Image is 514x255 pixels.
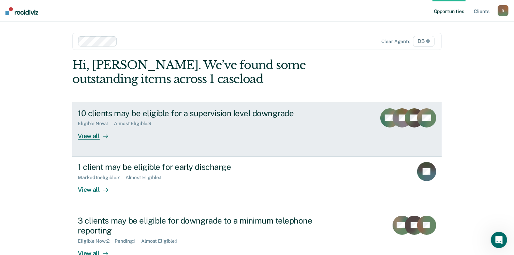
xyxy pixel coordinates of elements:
span: D5 [413,36,435,47]
button: B [498,5,509,16]
div: Hi, [PERSON_NAME]. We’ve found some outstanding items across 1 caseload [72,58,368,86]
div: Almost Eligible : 9 [114,121,157,126]
div: 10 clients may be eligible for a supervision level downgrade [78,108,317,118]
img: Recidiviz [5,7,38,15]
iframe: Intercom live chat [491,232,507,248]
a: 10 clients may be eligible for a supervision level downgradeEligible Now:1Almost Eligible:9View all [72,103,441,157]
div: Almost Eligible : 1 [126,175,167,180]
div: Pending : 1 [115,238,141,244]
div: View all [78,180,116,193]
div: Marked Ineligible : 7 [78,175,125,180]
div: Eligible Now : 1 [78,121,114,126]
div: Eligible Now : 2 [78,238,115,244]
div: Clear agents [381,39,410,44]
a: 1 client may be eligible for early dischargeMarked Ineligible:7Almost Eligible:1View all [72,157,441,210]
div: Almost Eligible : 1 [141,238,183,244]
div: View all [78,126,116,140]
div: 3 clients may be eligible for downgrade to a minimum telephone reporting [78,216,317,236]
div: 1 client may be eligible for early discharge [78,162,317,172]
